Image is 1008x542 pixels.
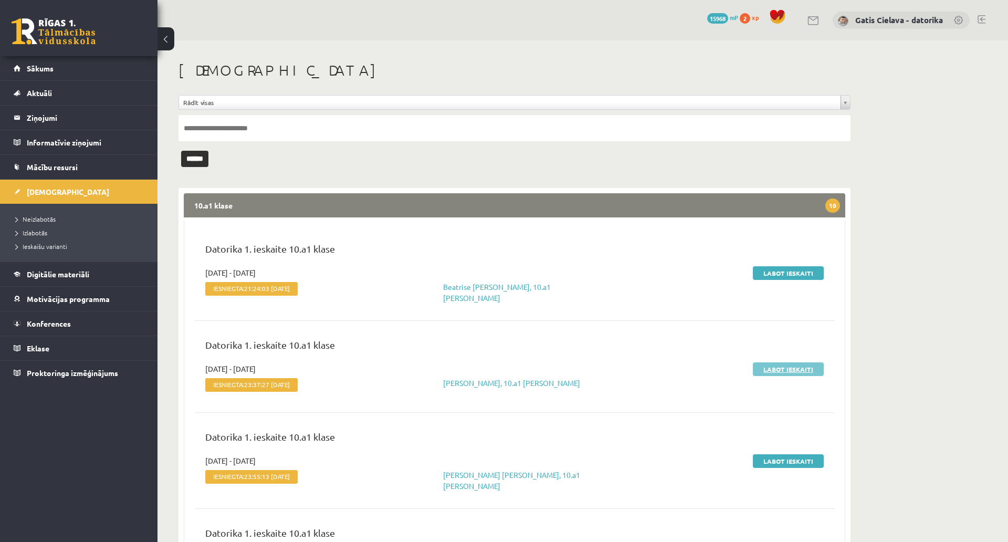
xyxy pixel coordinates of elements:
span: Neizlabotās [16,215,56,223]
span: xp [752,13,759,22]
span: 21:24:03 [DATE] [244,285,290,292]
a: [PERSON_NAME], 10.a1 [PERSON_NAME] [443,378,580,388]
a: [PERSON_NAME] [PERSON_NAME], 10.a1 [PERSON_NAME] [443,470,580,491]
span: 2 [740,13,750,24]
h1: [DEMOGRAPHIC_DATA] [178,61,850,79]
p: Datorika 1. ieskaite 10.a1 klase [205,338,824,357]
span: Sākums [27,64,54,73]
a: Labot ieskaiti [753,362,824,376]
a: Proktoringa izmēģinājums [14,361,144,385]
span: 10 [825,199,840,213]
a: 15968 mP [707,13,738,22]
span: Digitālie materiāli [27,269,89,279]
p: Datorika 1. ieskaite 10.a1 klase [205,242,824,261]
span: Izlabotās [16,228,47,237]
legend: Ziņojumi [27,106,144,130]
a: Labot ieskaiti [753,454,824,468]
a: 2 xp [740,13,764,22]
a: Neizlabotās [16,214,147,224]
img: Gatis Cielava - datorika [838,16,848,26]
span: mP [730,13,738,22]
span: 23:37:27 [DATE] [244,381,290,388]
legend: Informatīvie ziņojumi [27,130,144,154]
span: Mācību resursi [27,162,78,172]
a: Rādīt visas [179,96,850,109]
a: Labot ieskaiti [753,266,824,280]
a: Izlabotās [16,228,147,237]
p: Datorika 1. ieskaite 10.a1 klase [205,430,824,449]
span: Iesniegta: [205,470,298,484]
a: Ziņojumi [14,106,144,130]
a: Digitālie materiāli [14,262,144,286]
a: Sākums [14,56,144,80]
a: [DEMOGRAPHIC_DATA] [14,180,144,204]
a: Aktuāli [14,81,144,105]
span: Proktoringa izmēģinājums [27,368,118,378]
span: Iesniegta: [205,378,298,392]
a: Ieskaišu varianti [16,242,147,251]
a: Informatīvie ziņojumi [14,130,144,154]
a: Motivācijas programma [14,287,144,311]
span: Eklase [27,343,49,353]
a: Gatis Cielava - datorika [855,15,943,25]
span: Iesniegta: [205,282,298,296]
a: Mācību resursi [14,155,144,179]
span: Konferences [27,319,71,328]
span: 23:55:13 [DATE] [244,473,290,480]
a: Beatrise [PERSON_NAME], 10.a1 [PERSON_NAME] [443,282,551,303]
legend: 10.a1 klase [184,193,845,217]
span: [DATE] - [DATE] [205,455,256,466]
span: [DATE] - [DATE] [205,363,256,374]
span: [DEMOGRAPHIC_DATA] [27,187,109,196]
span: Aktuāli [27,88,52,98]
span: [DATE] - [DATE] [205,267,256,278]
a: Rīgas 1. Tālmācības vidusskola [12,18,96,45]
span: Rādīt visas [183,96,836,109]
a: Konferences [14,311,144,336]
span: 15968 [707,13,728,24]
a: Eklase [14,336,144,360]
span: Motivācijas programma [27,294,110,304]
span: Ieskaišu varianti [16,242,67,251]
